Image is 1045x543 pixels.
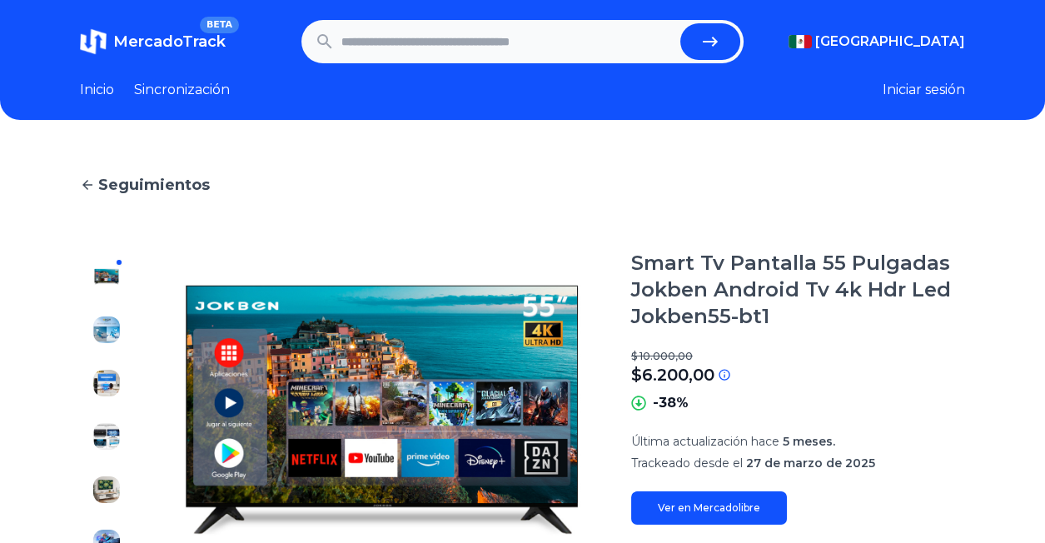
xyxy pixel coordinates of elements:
font: $ 10.000,00 [631,350,693,362]
font: MercadoTrack [113,32,226,51]
font: BETA [207,19,232,30]
img: Smart Tv Pantalla 55 Pulgadas Jokben Android Tv 4k Hdr Led Jokben55-bt1 [93,370,120,396]
img: Smart Tv Pantalla 55 Pulgadas Jokben Android Tv 4k Hdr Led Jokben55-bt1 [93,423,120,450]
font: Seguimientos [98,176,210,194]
font: Sincronización [134,82,230,97]
font: Última actualización hace [631,434,779,449]
font: Trackeado desde el [631,456,743,471]
img: Smart Tv Pantalla 55 Pulgadas Jokben Android Tv 4k Hdr Led Jokben55-bt1 [93,316,120,343]
font: Smart Tv Pantalla 55 Pulgadas Jokben Android Tv 4k Hdr Led Jokben55-bt1 [631,251,951,328]
font: 27 de marzo de 2025 [746,456,875,471]
font: Iniciar sesión [883,82,965,97]
font: $6.200,00 [631,365,714,385]
button: Iniciar sesión [883,80,965,100]
font: [GEOGRAPHIC_DATA] [815,33,965,49]
a: Inicio [80,80,114,100]
font: Ver en Mercadolibre [658,501,760,514]
font: Inicio [80,82,114,97]
img: MercadoTrack [80,28,107,55]
font: -38% [653,395,689,411]
button: [GEOGRAPHIC_DATA] [789,32,965,52]
a: Ver en Mercadolibre [631,491,787,525]
font: 5 meses. [783,434,835,449]
img: Smart Tv Pantalla 55 Pulgadas Jokben Android Tv 4k Hdr Led Jokben55-bt1 [93,476,120,503]
img: Smart Tv Pantalla 55 Pulgadas Jokben Android Tv 4k Hdr Led Jokben55-bt1 [93,263,120,290]
a: MercadoTrackBETA [80,28,226,55]
a: Sincronización [134,80,230,100]
img: México [789,35,812,48]
a: Seguimientos [80,173,965,197]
